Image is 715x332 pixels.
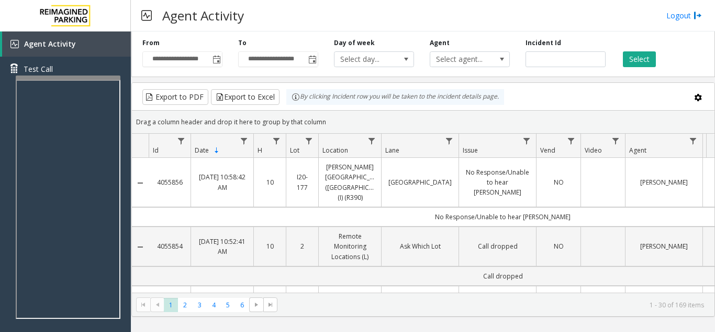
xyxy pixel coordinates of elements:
button: Select [623,51,656,67]
span: Page 1 [164,298,178,312]
img: infoIcon.svg [292,93,300,101]
a: Call dropped [465,241,530,251]
span: Vend [540,146,555,155]
span: Go to the last page [266,301,275,309]
a: 10 [260,177,280,187]
h3: Agent Activity [157,3,249,28]
button: Export to Excel [211,89,280,105]
img: logout [694,10,702,21]
label: Incident Id [526,38,561,48]
span: Sortable [213,146,221,155]
img: 'icon' [10,40,19,48]
a: Issue Filter Menu [520,134,534,148]
a: Agent Filter Menu [686,134,700,148]
span: Page 5 [221,298,235,312]
a: No Response/Unable to hear [PERSON_NAME] [465,291,530,321]
a: Agent Activity [2,31,131,57]
span: Video [585,146,602,155]
a: NO [543,241,574,251]
a: Lane Filter Menu [442,134,456,148]
span: Select agent... [430,52,494,67]
span: Toggle popup [306,52,318,67]
span: NO [554,242,564,251]
label: Day of week [334,38,375,48]
a: H Filter Menu [270,134,284,148]
span: Page 4 [207,298,221,312]
a: [PERSON_NAME][GEOGRAPHIC_DATA] ([GEOGRAPHIC_DATA]) (I) (R390) [325,162,375,202]
label: To [238,38,247,48]
span: Location [322,146,348,155]
a: [PERSON_NAME][GEOGRAPHIC_DATA] (L) [325,291,375,321]
a: Lot Filter Menu [302,134,316,148]
a: Video Filter Menu [609,134,623,148]
span: Go to the last page [263,297,277,312]
span: Page 3 [193,298,207,312]
span: Issue [463,146,478,155]
a: [PERSON_NAME] [632,241,696,251]
span: Page 6 [235,298,249,312]
a: 4055854 [155,241,184,251]
a: Collapse Details [132,243,149,251]
a: Ask Which Lot [388,241,452,251]
a: Date Filter Menu [237,134,251,148]
span: Agent Activity [24,39,76,49]
a: 2 [293,241,312,251]
div: Data table [132,134,714,293]
a: 10 [260,241,280,251]
label: Agent [430,38,450,48]
div: Drag a column header and drop it here to group by that column [132,113,714,131]
a: Id Filter Menu [174,134,188,148]
span: Lot [290,146,299,155]
span: Id [153,146,159,155]
a: [PERSON_NAME] [632,177,696,187]
a: NO [543,177,574,187]
label: From [142,38,160,48]
a: I20-177 [293,172,312,192]
span: Go to the next page [249,297,263,312]
span: Agent [629,146,646,155]
kendo-pager-info: 1 - 30 of 169 items [284,301,704,309]
a: No Response/Unable to hear [PERSON_NAME] [465,167,530,198]
span: Date [195,146,209,155]
a: Vend Filter Menu [564,134,578,148]
span: H [258,146,262,155]
a: [GEOGRAPHIC_DATA] [388,177,452,187]
a: Remote Monitoring Locations (L) [325,231,375,262]
a: [DATE] 10:52:41 AM [197,237,247,256]
button: Export to PDF [142,89,208,105]
a: 4055856 [155,177,184,187]
span: Go to the next page [252,301,261,309]
span: Toggle popup [210,52,222,67]
a: Collapse Details [132,179,149,187]
div: By clicking Incident row you will be taken to the incident details page. [286,89,504,105]
img: pageIcon [141,3,152,28]
a: Logout [666,10,702,21]
a: [DATE] 10:58:42 AM [197,172,247,192]
span: Page 2 [178,298,192,312]
span: NO [554,178,564,187]
a: Location Filter Menu [365,134,379,148]
span: Lane [385,146,399,155]
span: Test Call [24,63,53,74]
span: Select day... [334,52,398,67]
